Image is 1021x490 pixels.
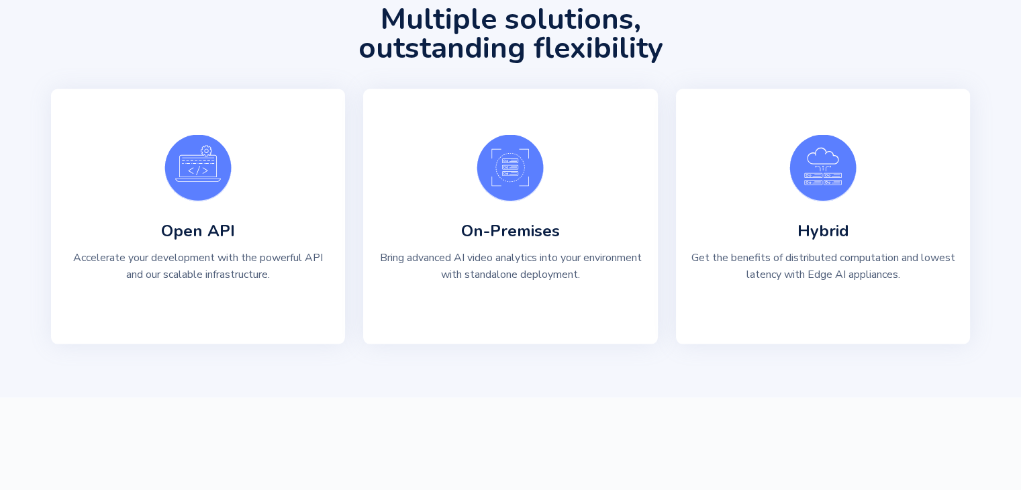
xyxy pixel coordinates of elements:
[377,249,644,283] p: Bring advanced AI video analytics into your environment with standalone deployment.
[797,222,848,239] h3: Hybrid
[164,134,232,201] img: Traces API icon
[477,134,544,201] img: On-Prem deployment icon
[189,5,832,62] h2: Multiple solutions, outstanding flexibility
[689,249,957,283] p: Get the benefits of distributed computation and lowest latency with Edge AI appliances.
[461,222,560,239] h3: On-Premises
[789,134,857,201] img: hybrid deployment icon
[161,222,235,239] h3: Open API
[64,249,332,283] p: Accelerate your development with the powerful API and our scalable infrastructure.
